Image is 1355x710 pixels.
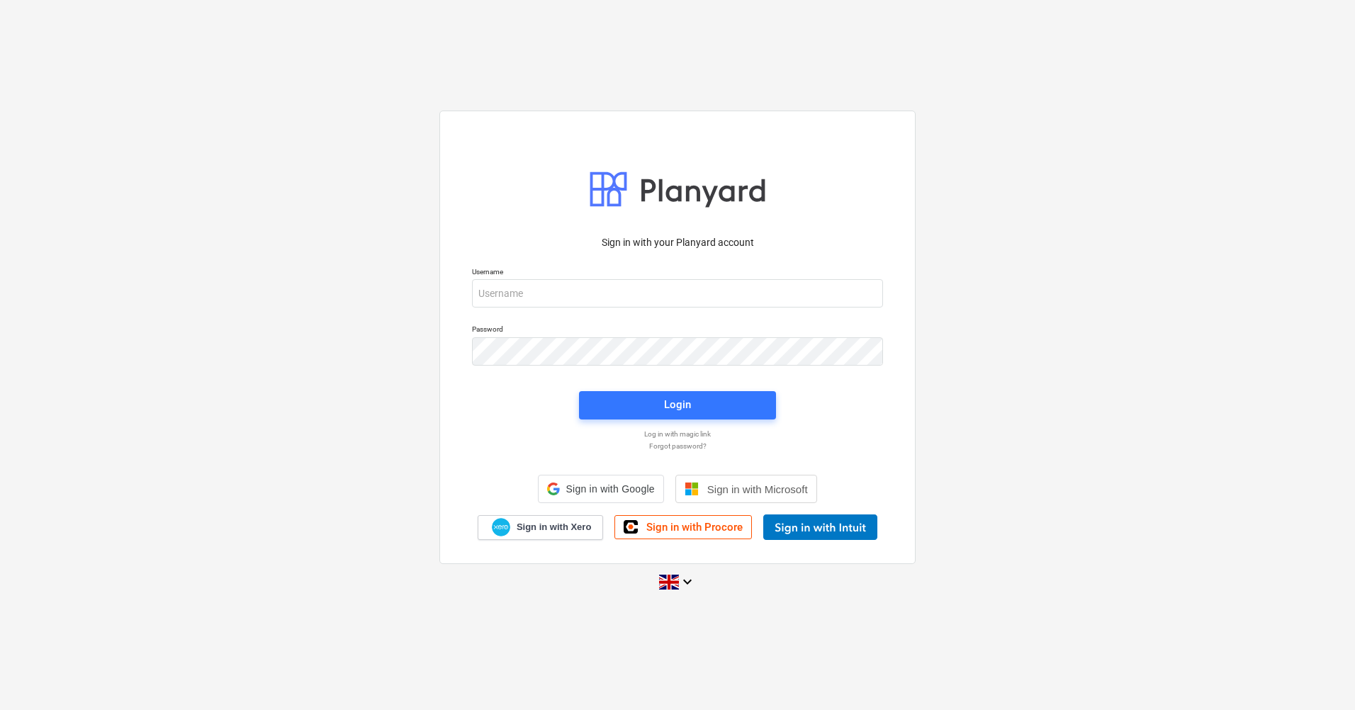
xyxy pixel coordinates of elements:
[614,515,752,539] a: Sign in with Procore
[478,515,604,540] a: Sign in with Xero
[492,518,510,537] img: Xero logo
[664,395,691,414] div: Login
[517,521,591,534] span: Sign in with Xero
[472,235,883,250] p: Sign in with your Planyard account
[538,475,663,503] div: Sign in with Google
[646,521,743,534] span: Sign in with Procore
[707,483,808,495] span: Sign in with Microsoft
[472,267,883,279] p: Username
[465,429,890,439] a: Log in with magic link
[579,391,776,419] button: Login
[472,279,883,308] input: Username
[685,482,699,496] img: Microsoft logo
[566,483,654,495] span: Sign in with Google
[465,441,890,451] a: Forgot password?
[679,573,696,590] i: keyboard_arrow_down
[472,325,883,337] p: Password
